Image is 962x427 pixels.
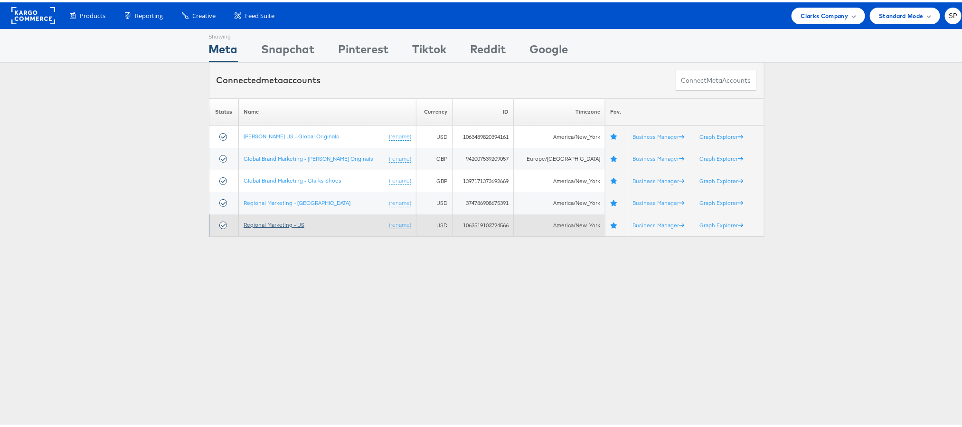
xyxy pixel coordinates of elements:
a: Graph Explorer [700,219,744,226]
a: Business Manager [632,153,684,160]
span: Clarks Company [801,9,849,19]
button: ConnectmetaAccounts [675,68,757,89]
a: Business Manager [632,197,684,204]
a: Graph Explorer [700,197,744,204]
td: 942007539209057 [453,146,513,168]
span: SP [949,10,958,17]
div: Pinterest [339,39,389,60]
th: ID [453,96,513,123]
td: USD [416,190,453,212]
span: Products [80,9,105,18]
a: Regional Marketing - [GEOGRAPHIC_DATA] [244,197,350,204]
th: Name [239,96,416,123]
a: (rename) [389,175,411,183]
td: 1063489820394161 [453,123,513,146]
th: Status [209,96,239,123]
a: (rename) [389,219,411,227]
div: Connected accounts [217,72,321,84]
div: Reddit [471,39,506,60]
a: Graph Explorer [700,153,744,160]
a: (rename) [389,197,411,205]
span: meta [262,72,283,83]
th: Currency [416,96,453,123]
a: Global Brand Marketing - Clarks Shoes [244,175,341,182]
td: America/New_York [513,190,605,212]
div: Meta [209,39,238,60]
td: GBP [416,146,453,168]
a: Business Manager [632,175,684,182]
a: (rename) [389,130,411,138]
a: Graph Explorer [700,175,744,182]
td: USD [416,123,453,146]
td: 1397171373692669 [453,167,513,190]
td: America/New_York [513,167,605,190]
td: America/New_York [513,212,605,234]
div: Snapchat [262,39,315,60]
a: Graph Explorer [700,131,744,138]
span: Standard Mode [879,9,924,19]
td: Europe/[GEOGRAPHIC_DATA] [513,146,605,168]
div: Showing [209,27,238,39]
td: GBP [416,167,453,190]
a: Global Brand Marketing - [PERSON_NAME] Originals [244,153,373,160]
a: Business Manager [632,131,684,138]
span: Feed Suite [245,9,274,18]
a: (rename) [389,153,411,161]
div: Tiktok [413,39,447,60]
td: America/New_York [513,123,605,146]
a: Regional Marketing - US [244,219,304,226]
a: Business Manager [632,219,684,226]
td: USD [416,212,453,234]
td: 374786908675391 [453,190,513,212]
div: Google [530,39,568,60]
span: Creative [192,9,216,18]
th: Timezone [513,96,605,123]
td: 1063519103724566 [453,212,513,234]
a: [PERSON_NAME] US - Global Originals [244,130,339,137]
span: Reporting [135,9,163,18]
span: meta [707,74,723,83]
